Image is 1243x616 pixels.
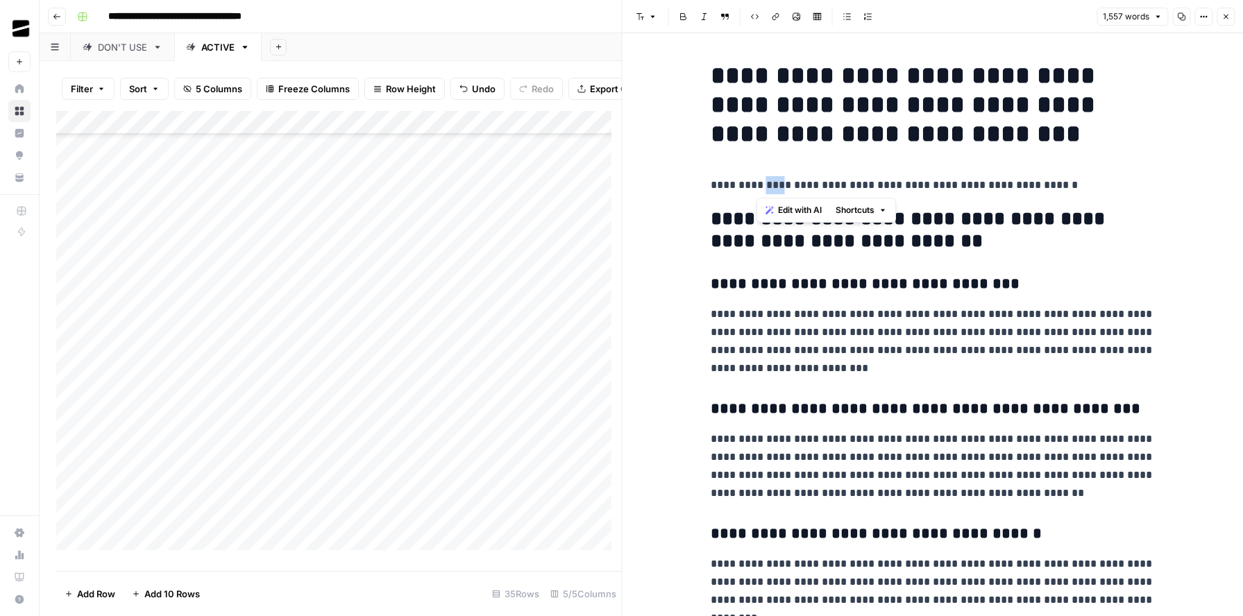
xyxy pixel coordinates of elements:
a: Browse [8,100,31,122]
button: Add 10 Rows [124,583,208,605]
span: Export CSV [590,82,639,96]
button: Workspace: OGM [8,11,31,46]
img: OGM Logo [8,16,33,41]
a: Insights [8,122,31,144]
button: 5 Columns [174,78,251,100]
span: Freeze Columns [278,82,350,96]
a: Learning Hub [8,566,31,588]
div: 35 Rows [487,583,545,605]
a: Home [8,78,31,100]
button: Redo [510,78,563,100]
button: 1,557 words [1097,8,1168,26]
a: Settings [8,522,31,544]
button: Undo [450,78,505,100]
button: Add Row [56,583,124,605]
span: Add Row [77,587,115,601]
button: Row Height [364,78,445,100]
span: Sort [129,82,147,96]
span: Filter [71,82,93,96]
div: ACTIVE [201,40,235,54]
a: DON'T USE [71,33,174,61]
button: Help + Support [8,588,31,610]
button: Sort [120,78,169,100]
span: Redo [532,82,554,96]
button: Shortcuts [830,201,893,219]
span: Shortcuts [836,204,874,216]
div: DON'T USE [98,40,147,54]
button: Edit with AI [760,201,827,219]
span: Edit with AI [778,204,822,216]
span: Row Height [386,82,436,96]
button: Freeze Columns [257,78,359,100]
span: 1,557 words [1103,10,1149,23]
button: Export CSV [568,78,648,100]
a: Usage [8,544,31,566]
span: 5 Columns [196,82,242,96]
a: ACTIVE [174,33,262,61]
a: Opportunities [8,144,31,166]
span: Undo [472,82,496,96]
span: Add 10 Rows [144,587,200,601]
div: 5/5 Columns [545,583,622,605]
a: Your Data [8,166,31,189]
button: Filter [62,78,115,100]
